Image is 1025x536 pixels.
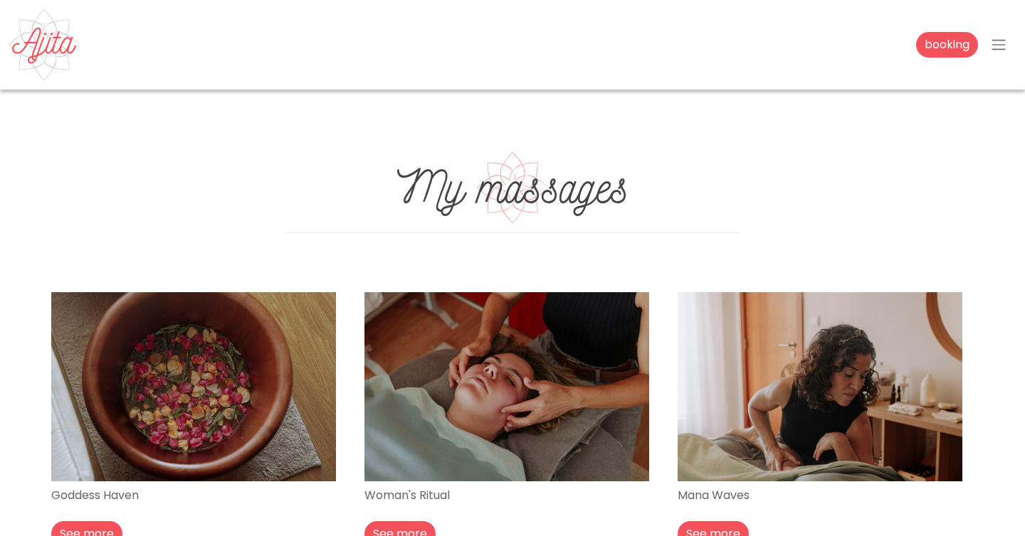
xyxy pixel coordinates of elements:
[51,481,347,510] p: Goddess Haven
[286,161,739,215] h1: My massages
[364,292,649,481] img: Woman's Ritual - Ajita Feminine Massage - Ribamar, Ericeira
[364,481,661,510] p: Woman's Ritual
[9,9,80,80] img: Ajita Feminine Massage - Ribamar, Ericeira
[678,481,974,510] p: Mana Waves
[916,32,978,58] a: booking
[678,292,962,481] img: Mana Waves - Ajita Feminine Massage - Ribamar, Ericeira
[51,292,336,481] img: Goddess Haven - Ajita Feminine Massage - Ribamar, Ericeira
